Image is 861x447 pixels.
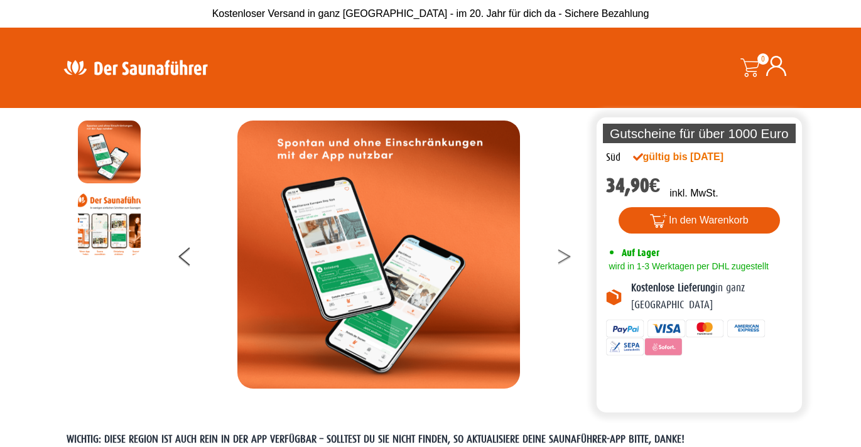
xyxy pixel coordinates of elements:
[606,261,769,271] span: wird in 1-3 Werktagen per DHL zugestellt
[649,174,661,197] span: €
[633,149,751,164] div: gültig bis [DATE]
[603,124,796,143] p: Gutscheine für über 1000 Euro
[669,186,718,201] p: inkl. MwSt.
[619,207,780,234] button: In den Warenkorb
[631,280,793,313] p: in ganz [GEOGRAPHIC_DATA]
[237,121,520,389] img: MOCKUP-iPhone_regional
[631,282,715,294] b: Kostenlose Lieferung
[78,121,141,183] img: MOCKUP-iPhone_regional
[78,193,141,256] img: Anleitung7tn
[757,53,769,65] span: 0
[606,149,620,166] div: Süd
[606,174,661,197] bdi: 34,90
[67,433,685,445] span: WICHTIG: DIESE REGION IST AUCH REIN IN DER APP VERFÜGBAR – SOLLTEST DU SIE NICHT FINDEN, SO AKTUA...
[212,8,649,19] span: Kostenloser Versand in ganz [GEOGRAPHIC_DATA] - im 20. Jahr für dich da - Sichere Bezahlung
[622,247,659,259] span: Auf Lager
